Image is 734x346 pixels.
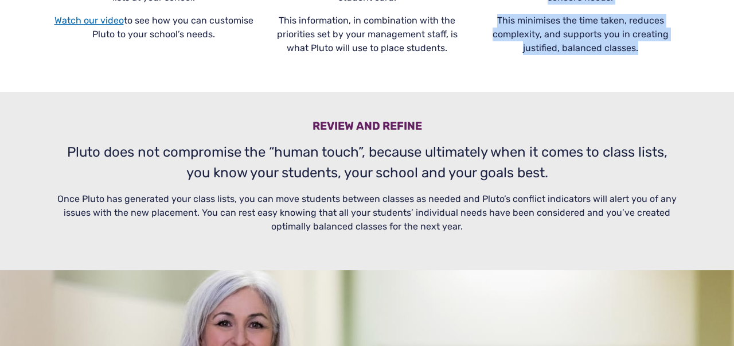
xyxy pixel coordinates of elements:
[54,15,124,26] a: Watch our video
[267,14,467,55] p: This information, in combination with the priorities set by your management staff, is what Pluto ...
[481,14,680,55] p: This minimises the time taken, reduces complexity, and supports you in creating justified, balanc...
[54,192,680,234] p: Once Pluto has generated your class lists, you can move students between classes as needed and Pl...
[54,119,680,137] h3: Review and refine
[54,14,253,41] p: to see how you can customise Pluto to your school’s needs.
[54,142,680,183] p: Pluto does not compromise the “human touch”, because ultimately when it comes to class lists, you...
